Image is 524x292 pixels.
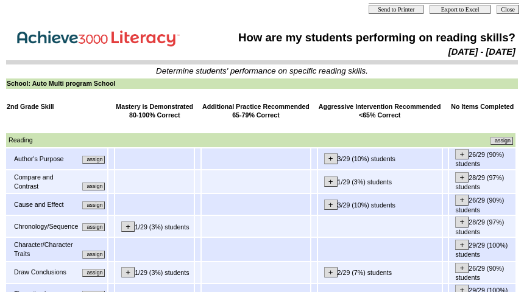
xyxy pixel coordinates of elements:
td: 1/29 (3%) students [318,170,442,193]
input: + [455,195,469,205]
td: Mastery is Demonstrated 80-100% Correct [115,102,194,120]
input: Assign additional materials that assess this skill. [82,156,105,164]
input: + [455,263,469,273]
td: 26/29 (90%) students [449,194,515,215]
input: Close [497,5,519,14]
input: + [455,217,469,227]
td: Compare and Contrast [13,172,79,191]
td: 3/29 (10%) students [318,148,442,169]
td: 1/29 (3%) students [115,216,194,237]
input: + [324,176,338,187]
td: No Items Completed [449,102,515,120]
input: Export to Excel [430,5,490,14]
img: Achieve3000 Reports Logo [9,24,191,50]
td: Reading [8,135,260,145]
input: Assign additional materials that assess this skill. [82,223,105,231]
td: Aggressive Intervention Recommended <65% Correct [318,102,442,120]
td: 2nd Grade Skill [6,102,107,120]
td: How are my students performing on reading skills? [211,30,516,45]
td: 2/29 (7%) students [318,262,442,283]
input: Assign additional materials that assess this skill. [82,182,105,190]
input: + [121,267,135,277]
td: Chronology/Sequence [13,221,79,232]
input: Assign additional materials that assess this skill. [82,201,105,209]
td: 3/29 (10%) students [318,194,442,215]
input: + [324,153,338,164]
input: + [455,172,469,182]
td: [DATE] - [DATE] [211,46,516,57]
input: + [324,200,338,210]
input: Assign additional materials that assess this skill. [82,269,105,277]
input: + [324,267,338,277]
td: Character/Character Traits [13,240,79,259]
td: 28/29 (97%) students [449,170,515,193]
td: Additional Practice Recommended 65-79% Correct [202,102,310,120]
input: Assign additional materials that assess this skill. [82,251,105,259]
td: 1/29 (3%) students [115,262,194,283]
td: 29/29 (100%) students [449,238,515,260]
input: + [455,149,469,159]
td: Cause and Effect [13,200,79,210]
td: Draw Conclusions [13,267,75,277]
td: 28/29 (97%) students [449,216,515,237]
input: Send to Printer [369,5,423,14]
input: + [455,240,469,250]
input: Assign additional materials that assess this skill. [490,137,513,145]
input: + [121,221,135,232]
td: Determine students' performance on specific reading skills. [7,66,517,75]
td: School: Auto Multi program School [6,78,518,89]
td: 26/29 (90%) students [449,148,515,169]
td: Author's Purpose [13,154,79,164]
td: 26/29 (90%) students [449,262,515,283]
